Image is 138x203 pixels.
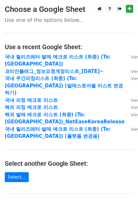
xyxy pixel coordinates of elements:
[5,75,123,96] a: 국내 주간피칭리스트 (최종) (To:[GEOGRAPHIC_DATA]) (발매스토어별 리스트 변경하기)
[5,104,58,110] a: 해외 피칭 메크로 리스트
[5,54,111,67] a: 국내 릴리즈레터 발매 메크로 리스트 (최종) (To:[GEOGRAPHIC_DATA])
[5,17,133,23] p: Use one of the options below...
[5,160,133,167] h4: Select another Google Sheet:
[5,112,125,125] a: 해외 발매 메크로 리스트 (최종) (To: [GEOGRAPHIC_DATA])_NetEaseKoreaRelease
[5,5,133,14] h3: Choose a Google Sheet
[5,126,111,139] a: 국내 릴리즈레터 발매 메크로 리스트 (최종) (To:[GEOGRAPHIC_DATA]) (플랫폼 변경용)
[5,43,133,51] h4: Use a recent Google Sheet:
[5,97,58,103] a: 국내 피칭 메크로 리스트
[5,68,104,74] a: 코리안플래그_정보요청계정리스트_[DATE]~
[5,172,29,182] a: Select...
